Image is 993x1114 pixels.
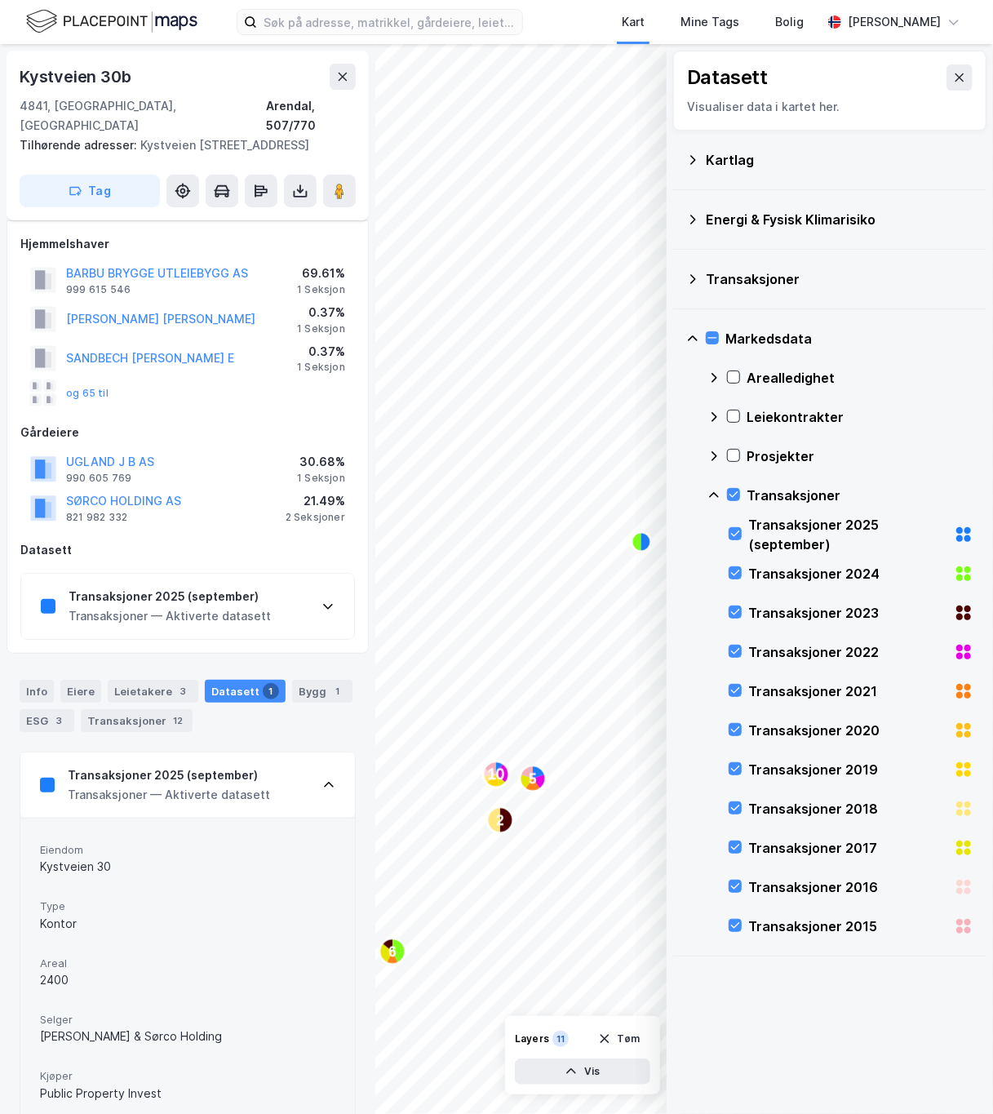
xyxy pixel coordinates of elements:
div: Mine Tags [680,12,739,32]
span: Kjøper [40,1069,335,1083]
div: Transaksjoner — Aktiverte datasett [68,785,270,805]
div: 21.49% [286,491,345,511]
input: Søk på adresse, matrikkel, gårdeiere, leietakere eller personer [257,10,522,34]
div: 11 [552,1031,569,1047]
div: 999 615 546 [66,283,131,296]
div: Transaksjoner [747,486,973,505]
div: Transaksjoner 2023 [748,603,947,623]
div: 1 Seksjon [297,472,345,485]
span: Areal [40,956,335,970]
div: 0.37% [297,303,345,322]
div: Arendal, 507/770 [266,96,356,135]
div: Map marker [487,807,513,833]
text: 5 [530,772,537,786]
button: Vis [515,1059,650,1085]
div: Map marker [379,939,406,965]
div: Datasett [687,64,768,91]
div: Leietakere [108,680,198,703]
div: ESG [20,709,74,732]
div: Prosjekter [747,446,973,466]
div: Transaksjoner 2016 [748,877,947,897]
span: Selger [40,1013,335,1027]
button: Tøm [587,1026,650,1052]
div: Chatt-widget [911,1036,993,1114]
div: Layers [515,1032,549,1045]
div: Visualiser data i kartet her. [687,97,973,117]
div: Transaksjoner [706,269,973,289]
div: [PERSON_NAME] & Sørco Holding [40,1027,335,1046]
div: Kystveien 30 [40,857,335,877]
div: Bygg [292,680,352,703]
div: Transaksjoner — Aktiverte datasett [69,606,271,626]
div: Map marker [632,532,651,552]
div: Leiekontrakter [747,407,973,427]
div: 3 [175,683,192,699]
div: 69.61% [297,264,345,283]
div: Transaksjoner 2018 [748,799,947,819]
div: 1 [263,683,279,699]
div: Transaksjoner 2021 [748,681,947,701]
div: Transaksjoner 2025 (september) [748,515,947,554]
iframe: Chat Widget [911,1036,993,1114]
div: 2400 [40,970,335,990]
div: Transaksjoner 2015 [748,916,947,936]
div: Energi & Fysisk Klimarisiko [706,210,973,229]
div: Map marker [483,761,509,788]
div: Kystveien [STREET_ADDRESS] [20,135,343,155]
div: 3 [51,712,68,729]
div: 1 Seksjon [297,283,345,296]
div: 1 Seksjon [297,361,345,374]
div: Datasett [20,540,355,560]
div: Arealledighet [747,368,973,388]
div: Transaksjoner [81,709,193,732]
div: Eiere [60,680,101,703]
text: 6 [389,945,397,959]
div: Public Property Invest [40,1084,335,1103]
div: Gårdeiere [20,423,355,442]
div: Transaksjoner 2017 [748,838,947,858]
span: Type [40,899,335,913]
div: Map marker [520,766,546,792]
div: Transaksjoner 2020 [748,721,947,740]
span: Tilhørende adresser: [20,138,140,152]
button: Tag [20,175,160,207]
div: 1 [330,683,346,699]
div: Transaksjoner 2019 [748,760,947,779]
div: Markedsdata [725,329,973,348]
div: 821 982 332 [66,511,127,524]
div: 990 605 769 [66,472,131,485]
div: 4841, [GEOGRAPHIC_DATA], [GEOGRAPHIC_DATA] [20,96,266,135]
div: Transaksjoner 2025 (september) [69,587,271,606]
div: Datasett [205,680,286,703]
img: logo.f888ab2527a4732fd821a326f86c7f29.svg [26,7,197,36]
div: 12 [170,712,186,729]
div: Kart [622,12,645,32]
div: Kontor [40,914,335,934]
text: 10 [488,766,504,783]
span: Eiendom [40,843,335,857]
div: 0.37% [297,342,345,362]
div: Transaksjoner 2022 [748,642,947,662]
text: 2 [497,814,504,828]
div: Info [20,680,54,703]
div: Transaksjoner 2025 (september) [68,766,270,785]
div: 1 Seksjon [297,322,345,335]
div: Hjemmelshaver [20,234,355,254]
div: 30.68% [297,452,345,472]
div: Kystveien 30b [20,64,134,90]
div: 2 Seksjoner [286,511,345,524]
div: [PERSON_NAME] [848,12,941,32]
div: Transaksjoner 2024 [748,564,947,584]
div: Kartlag [706,150,973,170]
div: Bolig [775,12,804,32]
